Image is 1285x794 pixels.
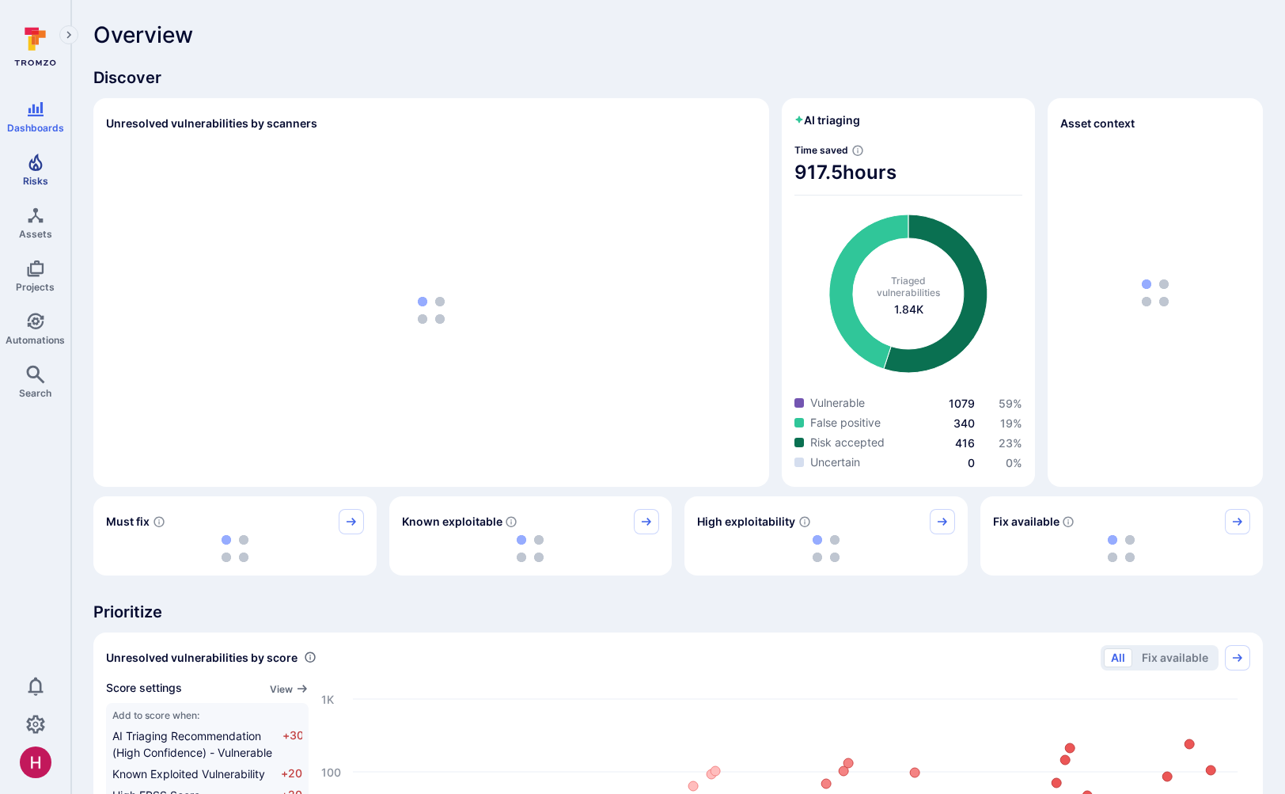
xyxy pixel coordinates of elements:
span: Known exploitable [402,514,502,530]
a: 0 [968,456,975,469]
text: 1K [321,692,334,705]
svg: Confirmed exploitable by KEV [505,515,517,528]
span: Triaged vulnerabilities [877,275,940,298]
h2: AI triaging [794,112,860,128]
img: Loading... [813,535,840,562]
span: Dashboards [7,122,64,134]
span: False positive [810,415,881,431]
span: Time saved [794,144,848,156]
div: Harshil Parikh [20,747,51,778]
div: loading spinner [697,534,955,563]
svg: Risk score >=40 , missed SLA [153,515,165,528]
span: 19 % [1000,416,1022,430]
img: ACg8ocKzQzwPSwOZT_k9C736TfcBpCStqIZdMR9gXOhJgTaH9y_tsw=s96-c [20,747,51,778]
button: View [270,683,309,695]
a: 59% [999,397,1022,410]
svg: Vulnerabilities with fix available [1062,515,1075,528]
div: Known exploitable [389,496,673,576]
div: Must fix [93,496,377,576]
svg: EPSS score ≥ 0.7 [798,515,811,528]
div: loading spinner [993,534,1251,563]
a: View [270,680,309,697]
span: Asset context [1060,116,1135,131]
span: total [894,302,923,317]
span: 0 % [1006,456,1022,469]
span: AI Triaging Recommendation (High Confidence) - Vulnerable [112,729,272,759]
h2: Unresolved vulnerabilities by scanners [106,116,317,131]
span: 59 % [999,397,1022,410]
button: All [1104,648,1132,667]
span: Score settings [106,680,182,697]
img: Loading... [418,297,445,324]
i: Expand navigation menu [63,28,74,42]
a: 340 [953,416,975,430]
span: Search [19,387,51,399]
div: Fix available [980,496,1264,576]
span: Prioritize [93,601,1263,623]
a: 23% [999,436,1022,450]
a: 1079 [949,397,975,410]
button: Expand navigation menu [59,25,78,44]
div: loading spinner [402,534,660,563]
img: Loading... [517,535,544,562]
span: +30 [282,728,302,761]
span: Must fix [106,514,150,530]
span: Uncertain [810,454,860,470]
span: 917.5 hours [794,160,1022,185]
span: High exploitability [697,514,795,530]
span: Projects [16,281,55,293]
span: Assets [19,228,52,240]
span: Overview [93,22,193,47]
button: Fix available [1135,648,1215,667]
span: Fix available [993,514,1059,530]
span: Automations [6,334,65,346]
svg: Estimated based on an average time of 30 mins needed to triage each vulnerability [851,144,864,157]
span: Vulnerable [810,395,865,411]
span: Unresolved vulnerabilities by score [106,650,298,666]
span: 23 % [999,436,1022,450]
span: +20 [281,766,302,782]
span: Risk accepted [810,435,885,450]
div: loading spinner [106,146,756,474]
a: 0% [1006,456,1022,469]
span: Add to score when: [112,709,302,721]
div: High exploitability [684,496,968,576]
span: Known Exploited Vulnerability [112,767,265,781]
img: Loading... [1108,535,1135,562]
a: 19% [1000,416,1022,430]
text: 100 [321,765,341,778]
span: Risks [23,175,48,187]
div: Number of vulnerabilities in status 'Open' 'Triaged' and 'In process' grouped by score [304,649,317,666]
img: Loading... [222,535,248,562]
span: Discover [93,66,1263,89]
a: 416 [955,436,975,450]
div: loading spinner [106,534,364,563]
